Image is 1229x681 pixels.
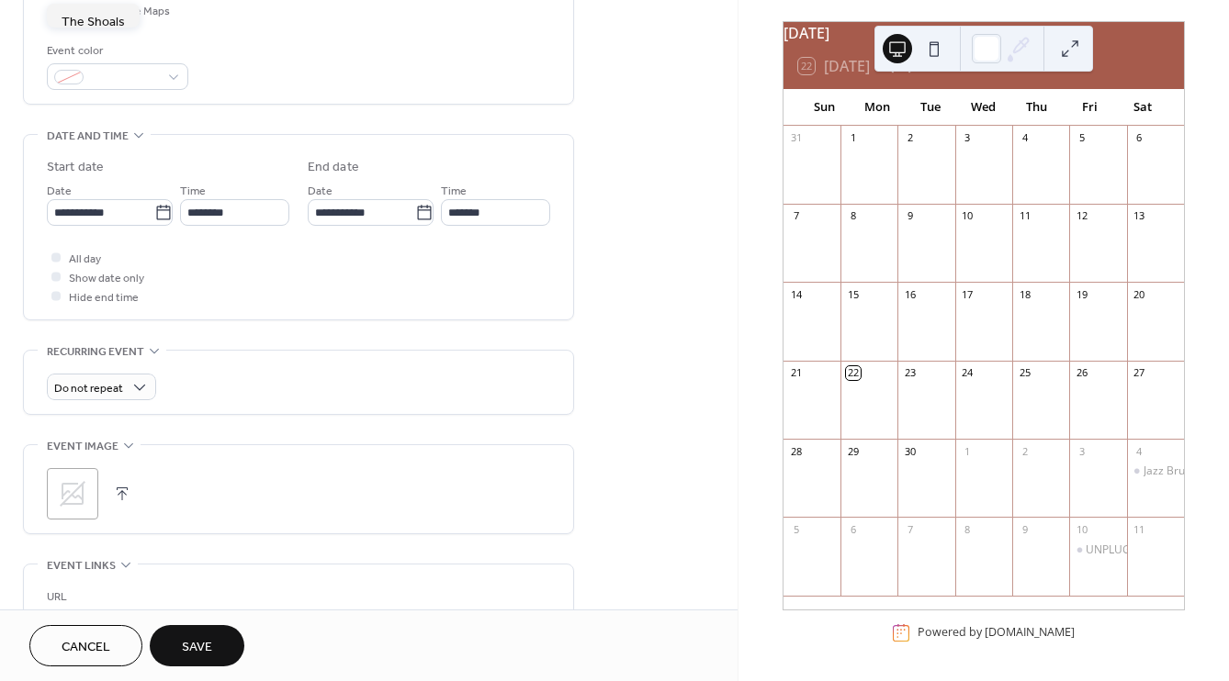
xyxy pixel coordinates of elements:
[69,269,144,288] span: Show date only
[1075,366,1088,380] div: 26
[62,638,110,657] span: Cancel
[784,22,1184,44] div: [DATE]
[903,209,917,223] div: 9
[846,444,860,458] div: 29
[961,131,975,145] div: 3
[789,522,803,536] div: 5
[1018,131,1032,145] div: 4
[29,625,142,666] button: Cancel
[150,625,244,666] button: Save
[1133,209,1146,223] div: 13
[1064,89,1117,126] div: Fri
[961,366,975,380] div: 24
[789,444,803,458] div: 28
[1075,209,1088,223] div: 12
[1069,542,1126,558] div: UNPLUGGED LIVE AT THE SHOALS
[69,288,139,307] span: Hide end time
[903,287,917,301] div: 16
[904,89,957,126] div: Tue
[47,342,144,362] span: Recurring event
[789,287,803,301] div: 14
[961,444,975,458] div: 1
[69,250,101,269] span: All day
[47,41,185,61] div: Event color
[798,89,851,126] div: Sun
[985,625,1075,641] a: [DOMAIN_NAME]
[62,13,125,32] span: The Shoals
[1075,444,1088,458] div: 3
[1018,209,1032,223] div: 11
[1010,89,1064,126] div: Thu
[441,182,467,201] span: Time
[1127,463,1184,479] div: Jazz Brunch by ALPINA
[54,378,123,399] span: Do not repeat
[846,209,860,223] div: 8
[47,587,547,607] div: URL
[789,131,803,145] div: 31
[47,437,118,456] span: Event image
[903,131,917,145] div: 2
[47,127,129,146] span: Date and time
[846,287,860,301] div: 15
[851,89,905,126] div: Mon
[1018,287,1032,301] div: 18
[1075,131,1088,145] div: 5
[789,366,803,380] div: 21
[1133,522,1146,536] div: 11
[1133,366,1146,380] div: 27
[308,182,333,201] span: Date
[961,287,975,301] div: 17
[846,366,860,380] div: 22
[1133,287,1146,301] div: 20
[1018,366,1032,380] div: 25
[308,158,359,177] div: End date
[47,556,116,575] span: Event links
[918,625,1075,641] div: Powered by
[47,182,72,201] span: Date
[957,89,1010,126] div: Wed
[903,522,917,536] div: 7
[1133,444,1146,458] div: 4
[846,522,860,536] div: 6
[1075,522,1088,536] div: 10
[961,522,975,536] div: 8
[1075,287,1088,301] div: 19
[846,131,860,145] div: 1
[1116,89,1169,126] div: Sat
[961,209,975,223] div: 10
[182,638,212,657] span: Save
[1133,131,1146,145] div: 6
[903,444,917,458] div: 30
[903,366,917,380] div: 23
[47,158,104,177] div: Start date
[1018,444,1032,458] div: 2
[180,182,206,201] span: Time
[1018,522,1032,536] div: 9
[47,468,98,519] div: ;
[789,209,803,223] div: 7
